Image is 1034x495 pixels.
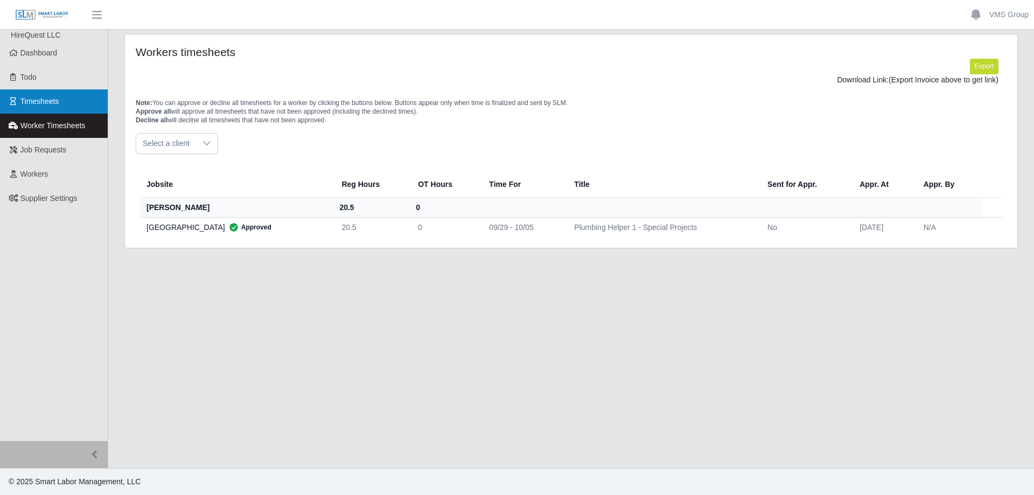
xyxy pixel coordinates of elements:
[915,171,982,198] th: Appr. By
[136,116,167,124] span: Decline all
[20,73,37,81] span: Todo
[480,171,565,198] th: Time For
[20,194,78,203] span: Supplier Settings
[759,171,851,198] th: Sent for Appr.
[20,121,85,130] span: Worker Timesheets
[851,217,915,237] td: [DATE]
[409,217,480,237] td: 0
[889,75,998,84] span: (Export Invoice above to get link)
[915,217,982,237] td: N/A
[136,108,171,115] span: Approve all
[851,171,915,198] th: Appr. At
[565,217,759,237] td: Plumbing Helper 1 - Special Projects
[20,97,59,106] span: Timesheets
[136,45,489,59] h4: Workers timesheets
[565,171,759,198] th: Title
[480,217,565,237] td: 09/29 - 10/05
[136,99,1007,124] p: You can approve or decline all timesheets for a worker by clicking the buttons below. Buttons app...
[409,197,480,217] th: 0
[136,99,152,107] span: Note:
[225,222,271,233] span: Approved
[970,59,998,74] button: Export
[11,31,61,39] span: HireQuest LLC
[759,217,851,237] td: No
[989,9,1029,20] a: VMS Group
[9,477,141,486] span: © 2025 Smart Labor Management, LLC
[333,171,409,198] th: Reg Hours
[333,197,409,217] th: 20.5
[20,170,48,178] span: Workers
[15,9,69,21] img: SLM Logo
[140,197,333,217] th: [PERSON_NAME]
[140,171,333,198] th: Jobsite
[333,217,409,237] td: 20.5
[20,145,67,154] span: Job Requests
[409,171,480,198] th: OT Hours
[20,48,58,57] span: Dashboard
[146,222,324,233] div: [GEOGRAPHIC_DATA]
[144,74,998,86] div: Download Link:
[136,134,196,154] span: Select a client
